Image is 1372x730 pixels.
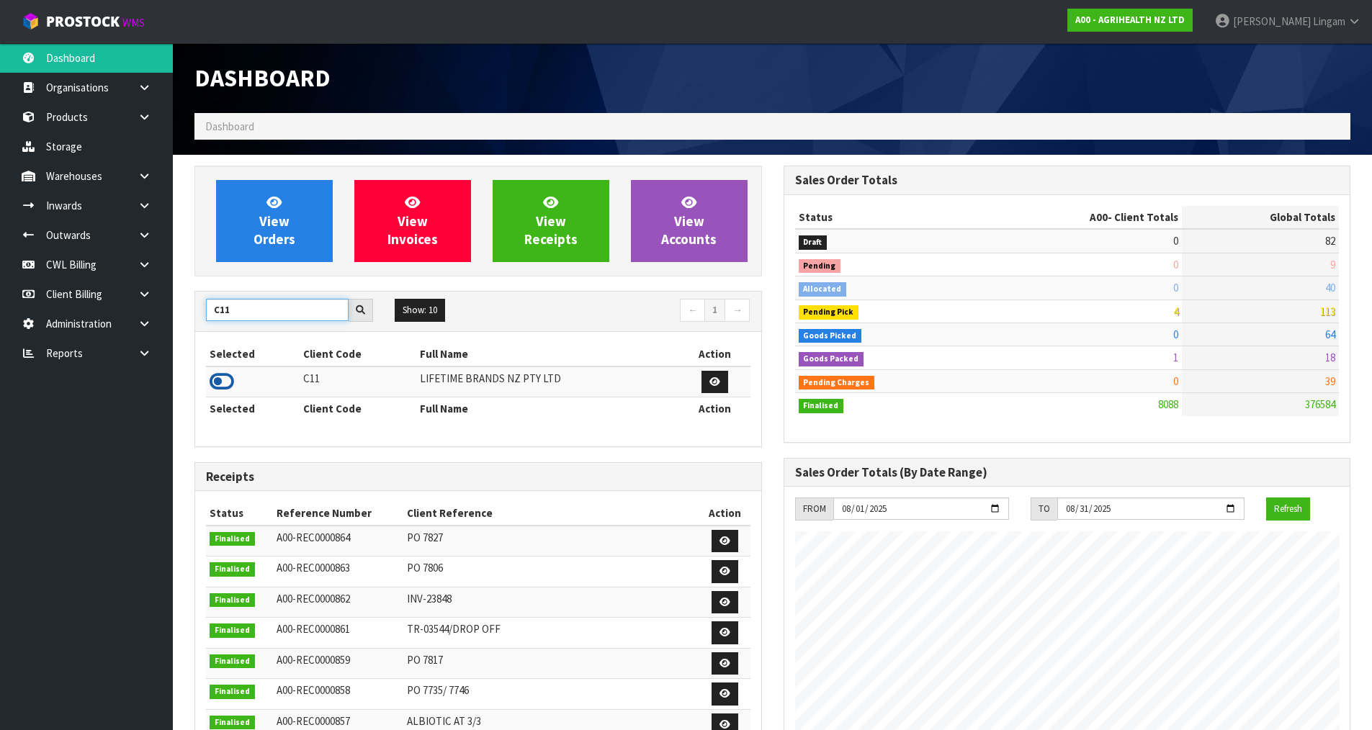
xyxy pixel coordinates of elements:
strong: A00 - AGRIHEALTH NZ LTD [1075,14,1185,26]
span: Goods Picked [799,329,862,343]
span: View Accounts [661,194,717,248]
th: Action [699,502,750,525]
span: 18 [1325,351,1335,364]
span: View Invoices [387,194,438,248]
span: Pending Pick [799,305,859,320]
span: PO 7806 [407,561,443,574]
span: Dashboard [194,63,331,93]
span: 0 [1173,281,1178,294]
span: A00-REC0000859 [277,653,350,667]
button: Refresh [1266,497,1310,521]
span: INV-23848 [407,592,452,605]
a: A00 - AGRIHEALTH NZ LTD [1067,9,1193,32]
span: View Orders [254,194,295,248]
span: Finalised [799,399,844,413]
a: ViewInvoices [354,180,471,262]
th: Global Totals [1182,206,1339,229]
th: Action [680,343,750,366]
span: A00-REC0000862 [277,592,350,605]
span: 0 [1173,328,1178,341]
a: → [725,299,750,322]
th: Action [680,397,750,420]
span: A00-REC0000863 [277,561,350,574]
span: Goods Packed [799,352,864,366]
th: Client Reference [403,502,699,525]
button: Show: 10 [395,299,445,322]
span: Dashboard [205,120,254,133]
span: A00 [1090,210,1108,224]
span: Finalised [210,532,255,546]
td: C11 [300,366,416,397]
span: 0 [1173,234,1178,248]
th: Full Name [416,397,680,420]
th: - Client Totals [974,206,1182,229]
h3: Sales Order Totals (By Date Range) [795,466,1340,479]
span: A00-REC0000864 [277,531,350,544]
div: FROM [795,497,833,521]
span: PO 7735/ 7746 [407,683,469,697]
span: PO 7827 [407,531,443,544]
span: 82 [1325,234,1335,248]
small: WMS [122,16,145,30]
span: 39 [1325,374,1335,388]
span: Allocated [799,282,847,297]
input: Search clients [206,299,349,321]
span: 0 [1173,374,1178,388]
span: Draft [799,235,828,250]
th: Client Code [300,397,416,420]
span: A00-REC0000861 [277,622,350,636]
span: [PERSON_NAME] [1233,14,1311,28]
span: ProStock [46,12,120,31]
span: 113 [1320,305,1335,318]
span: Finalised [210,623,255,638]
span: ALBIOTIC AT 3/3 [407,714,481,728]
span: Lingam [1313,14,1345,28]
span: Finalised [210,593,255,608]
a: ViewOrders [216,180,333,262]
th: Selected [206,343,300,366]
a: ViewReceipts [493,180,609,262]
h3: Receipts [206,470,750,484]
span: 64 [1325,328,1335,341]
span: View Receipts [524,194,578,248]
a: ← [680,299,705,322]
a: 1 [704,299,725,322]
span: Pending Charges [799,376,875,390]
span: 8088 [1158,397,1178,411]
span: Finalised [210,562,255,577]
div: TO [1031,497,1057,521]
span: A00-REC0000857 [277,714,350,728]
span: 9 [1330,258,1335,271]
td: LIFETIME BRANDS NZ PTY LTD [416,366,680,397]
th: Status [795,206,975,229]
th: Reference Number [273,502,403,525]
h3: Sales Order Totals [795,174,1340,187]
span: 40 [1325,281,1335,294]
span: A00-REC0000858 [277,683,350,697]
img: cube-alt.png [22,12,40,30]
span: 376584 [1305,397,1335,411]
span: 0 [1173,258,1178,271]
span: Finalised [210,654,255,669]
span: Finalised [210,716,255,730]
nav: Page navigation [489,299,750,324]
span: 1 [1173,351,1178,364]
a: ViewAccounts [631,180,748,262]
th: Client Code [300,343,416,366]
span: PO 7817 [407,653,443,667]
th: Status [206,502,273,525]
th: Selected [206,397,300,420]
span: Pending [799,259,841,274]
th: Full Name [416,343,680,366]
span: Finalised [210,685,255,699]
span: TR-03544/DROP OFF [407,622,501,636]
span: 4 [1173,305,1178,318]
